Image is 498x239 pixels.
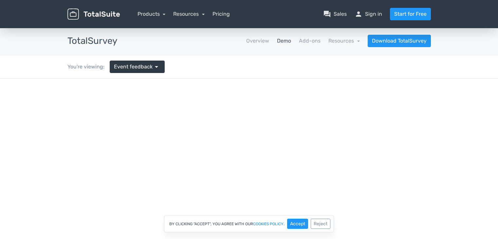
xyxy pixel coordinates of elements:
[390,8,431,20] a: Start for Free
[253,222,284,226] a: cookies policy
[287,219,308,229] button: Accept
[212,10,230,18] a: Pricing
[368,35,431,47] a: Download TotalSurvey
[153,63,160,71] span: arrow_drop_down
[110,61,165,73] a: Event feedback arrow_drop_down
[114,63,153,71] span: Event feedback
[328,38,360,44] a: Resources
[355,10,362,18] span: person
[355,10,382,18] a: personSign in
[67,63,110,71] div: You're viewing:
[311,219,330,229] button: Reject
[138,11,166,17] a: Products
[67,9,120,20] img: TotalSuite for WordPress
[173,11,205,17] a: Resources
[323,10,331,18] span: question_answer
[323,10,347,18] a: question_answerSales
[246,37,269,45] a: Overview
[277,37,291,45] a: Demo
[299,37,321,45] a: Add-ons
[67,36,117,46] h3: TotalSurvey
[164,215,334,232] div: By clicking "Accept", you agree with our .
